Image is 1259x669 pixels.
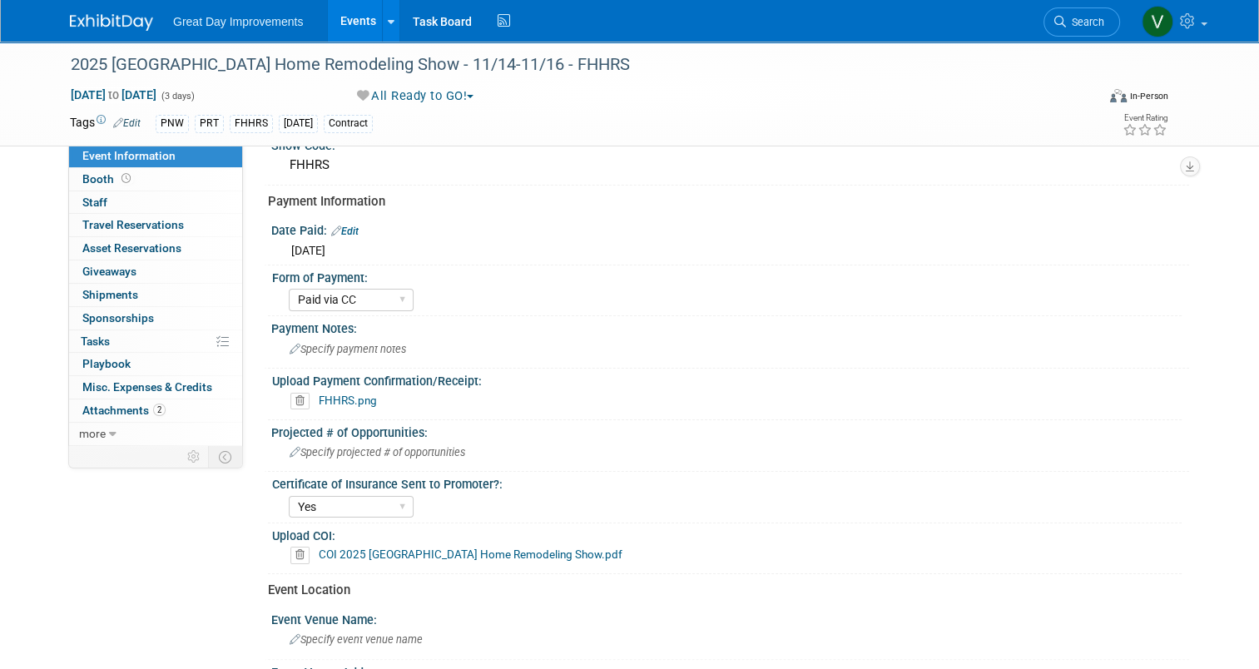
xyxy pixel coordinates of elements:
div: FHHRS [230,115,273,132]
div: Upload COI: [272,523,1182,544]
span: Event Information [82,149,176,162]
td: Personalize Event Tab Strip [180,446,209,468]
a: Travel Reservations [69,214,242,236]
div: [DATE] [279,115,318,132]
div: FHHRS [284,152,1177,178]
a: Asset Reservations [69,237,242,260]
a: Edit [113,117,141,129]
img: Format-Inperson.png [1110,89,1127,102]
span: Sponsorships [82,311,154,325]
span: Great Day Improvements [173,15,303,28]
a: Shipments [69,284,242,306]
div: Contract [324,115,373,132]
div: Event Venue Name: [271,607,1189,628]
td: Toggle Event Tabs [209,446,243,468]
img: Virginia Mehlhoff [1142,6,1173,37]
button: All Ready to GO! [351,87,481,105]
a: Staff [69,191,242,214]
span: to [106,88,121,102]
div: Form of Payment: [272,265,1182,286]
td: Tags [70,114,141,133]
a: Edit [331,225,359,237]
span: Specify projected # of opportunities [290,446,465,458]
a: Tasks [69,330,242,353]
span: [DATE] [291,244,325,257]
a: FHHRS.png [319,394,377,407]
a: Search [1043,7,1120,37]
span: Tasks [81,334,110,348]
a: Delete attachment? [290,395,316,407]
a: Event Information [69,145,242,167]
span: 2 [153,404,166,416]
a: COI 2025 [GEOGRAPHIC_DATA] Home Remodeling Show.pdf [319,548,622,561]
span: Playbook [82,357,131,370]
span: Search [1066,16,1104,28]
div: Certificate of Insurance Sent to Promoter?: [272,472,1182,493]
div: 2025 [GEOGRAPHIC_DATA] Home Remodeling Show - 11/14-11/16 - FHHRS [65,50,1075,80]
a: Booth [69,168,242,191]
a: Playbook [69,353,242,375]
div: Date Paid: [271,218,1189,240]
a: Giveaways [69,260,242,283]
span: more [79,427,106,440]
a: Misc. Expenses & Credits [69,376,242,399]
a: Delete attachment? [290,549,316,561]
span: Shipments [82,288,138,301]
span: [DATE] [DATE] [70,87,157,102]
span: Specify event venue name [290,633,423,646]
div: Upload Payment Confirmation/Receipt: [272,369,1182,389]
span: Giveaways [82,265,136,278]
div: Projected # of Opportunities: [271,420,1189,441]
span: Staff [82,196,107,209]
div: Event Location [268,582,1177,599]
div: Payment Notes: [271,316,1189,337]
span: Specify payment notes [290,343,406,355]
a: Sponsorships [69,307,242,330]
span: Attachments [82,404,166,417]
div: PNW [156,115,189,132]
span: Booth [82,172,134,186]
img: ExhibitDay [70,14,153,31]
div: In-Person [1129,90,1168,102]
span: Booth not reserved yet [118,172,134,185]
a: Attachments2 [69,399,242,422]
span: Travel Reservations [82,218,184,231]
div: Payment Information [268,193,1177,211]
div: Event Format [1006,87,1168,111]
a: more [69,423,242,445]
div: Event Rating [1123,114,1167,122]
div: PRT [195,115,224,132]
span: Asset Reservations [82,241,181,255]
span: Misc. Expenses & Credits [82,380,212,394]
span: (3 days) [160,91,195,102]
